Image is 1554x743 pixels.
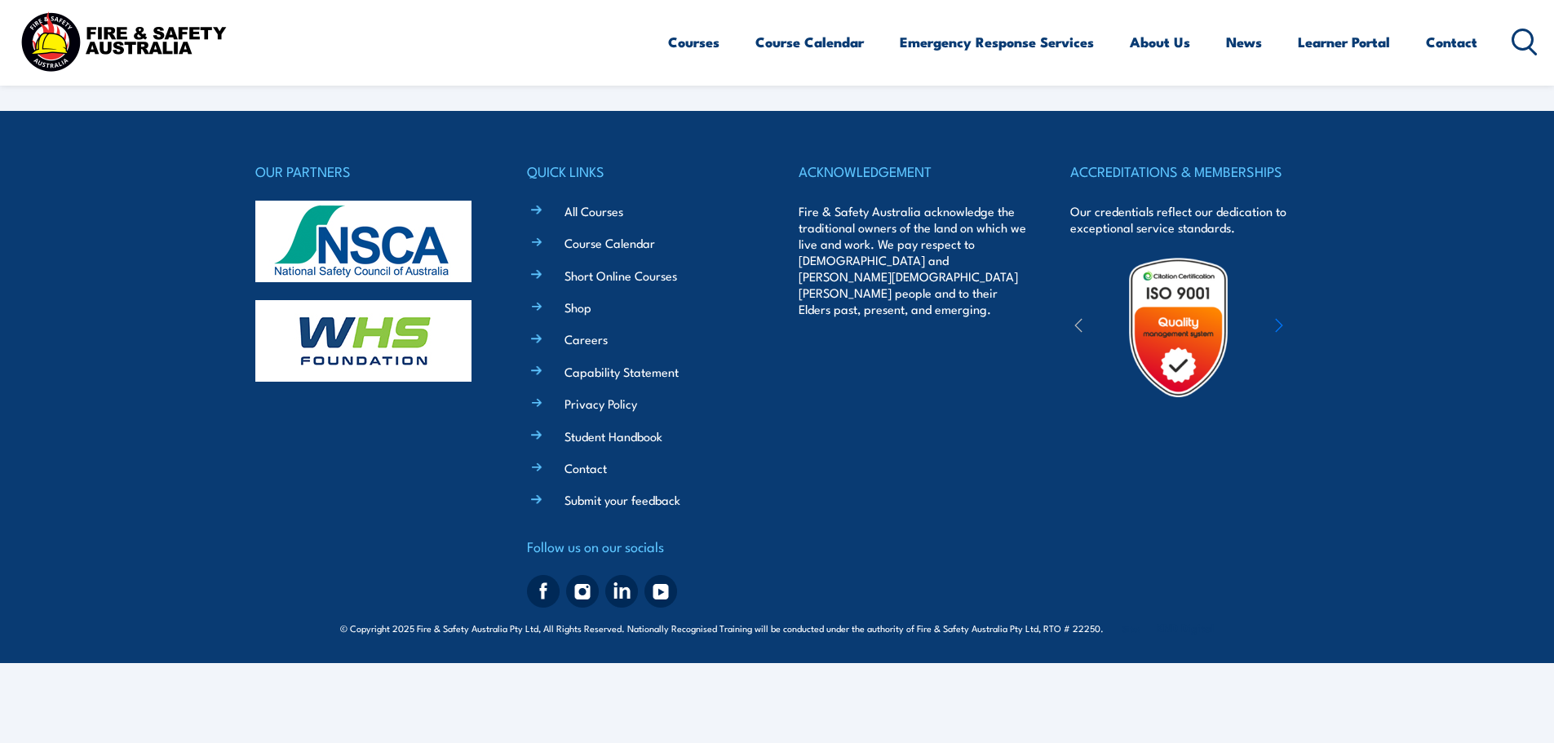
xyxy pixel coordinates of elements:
a: Student Handbook [564,427,662,444]
a: Contact [564,459,607,476]
img: ewpa-logo [1251,299,1392,356]
a: Courses [668,20,719,64]
img: whs-logo-footer [255,300,472,382]
a: Emergency Response Services [900,20,1094,64]
span: Site: [1122,621,1214,635]
a: KND Digital [1157,619,1214,635]
p: Our credentials reflect our dedication to exceptional service standards. [1070,203,1299,236]
span: © Copyright 2025 Fire & Safety Australia Pty Ltd, All Rights Reserved. Nationally Recognised Trai... [340,620,1214,635]
a: Capability Statement [564,363,679,380]
h4: QUICK LINKS [527,160,755,183]
a: Submit your feedback [564,491,680,508]
h4: ACKNOWLEDGEMENT [799,160,1027,183]
p: Fire & Safety Australia acknowledge the traditional owners of the land on which we live and work.... [799,203,1027,317]
a: Privacy Policy [564,395,637,412]
img: nsca-logo-footer [255,201,472,282]
a: All Courses [564,202,623,219]
h4: OUR PARTNERS [255,160,484,183]
a: Careers [564,330,608,347]
h4: Follow us on our socials [527,535,755,558]
a: Course Calendar [755,20,864,64]
a: Shop [564,299,591,316]
a: News [1226,20,1262,64]
a: Learner Portal [1298,20,1390,64]
a: About Us [1130,20,1190,64]
a: Short Online Courses [564,267,677,284]
h4: ACCREDITATIONS & MEMBERSHIPS [1070,160,1299,183]
a: Course Calendar [564,234,655,251]
a: Contact [1426,20,1477,64]
img: Untitled design (19) [1107,256,1250,399]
